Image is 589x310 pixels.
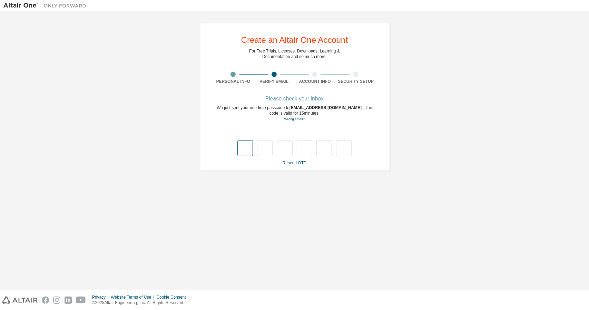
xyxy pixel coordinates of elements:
[213,105,376,122] div: We just sent your one-time passcode to . The code is valid for 15 minutes.
[53,297,60,304] img: instagram.svg
[156,294,190,300] div: Cookie Consent
[284,117,305,121] a: Go back to the registration form
[2,297,38,304] img: altair_logo.svg
[241,36,348,44] div: Create an Altair One Account
[249,48,340,59] div: For Free Trials, Licenses, Downloads, Learning & Documentation and so much more.
[335,79,376,84] div: Security Setup
[3,2,90,9] img: Altair One
[92,300,190,306] p: © 2025 Altair Engineering, Inc. All Rights Reserved.
[213,97,376,101] div: Please check your inbox
[254,79,295,84] div: Verify Email
[111,294,156,300] div: Website Terms of Use
[92,294,111,300] div: Privacy
[42,297,49,304] img: facebook.svg
[295,79,336,84] div: Account Info
[76,297,86,304] img: youtube.svg
[213,79,254,84] div: Personal Info
[283,161,306,165] a: Resend OTP
[65,297,72,304] img: linkedin.svg
[289,105,363,110] span: [EMAIL_ADDRESS][DOMAIN_NAME]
